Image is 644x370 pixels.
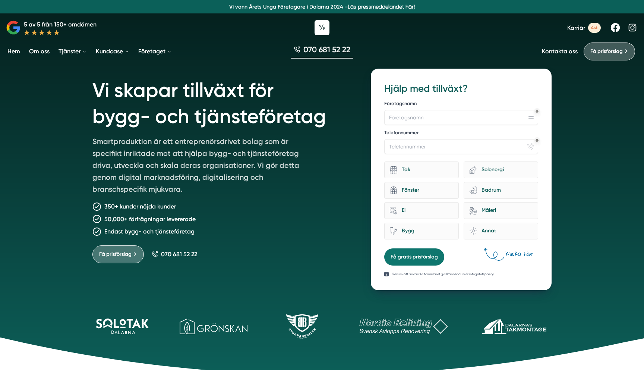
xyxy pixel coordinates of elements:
p: Vi vann Årets Unga Företagare i Dalarna 2024 – [3,3,641,10]
span: Karriär [567,24,585,31]
input: Företagsnamn [384,110,538,125]
span: 070 681 52 22 [161,251,197,258]
button: Få gratis prisförslag [384,248,444,266]
div: Obligatoriskt [536,139,539,142]
p: 350+ kunder nöjda kunder [104,202,176,211]
span: 4st [588,23,601,33]
span: 070 681 52 22 [303,44,350,55]
a: Få prisförslag [92,245,144,263]
p: Endast bygg- och tjänsteföretag [104,227,195,236]
a: Kontakta oss [542,48,578,55]
a: Kundcase [94,42,131,61]
span: Få prisförslag [590,47,623,56]
h1: Vi skapar tillväxt för bygg- och tjänsteföretag [92,69,353,135]
h3: Hjälp med tillväxt? [384,82,538,95]
a: Läs pressmeddelandet här! [348,4,415,10]
a: Karriär 4st [567,23,601,33]
span: Få prisförslag [99,250,132,258]
p: Genom att använda formuläret godkänner du vår integritetspolicy. [392,272,494,277]
a: Tjänster [57,42,88,61]
input: Telefonnummer [384,139,538,154]
p: 50,000+ förfrågningar levererade [104,214,196,224]
a: Hem [6,42,22,61]
a: Få prisförslag [584,43,635,60]
p: 5 av 5 från 150+ omdömen [24,20,97,29]
a: Om oss [28,42,51,61]
label: Företagsnamn [384,100,538,109]
a: Företaget [137,42,173,61]
a: 070 681 52 22 [151,251,197,258]
p: Smartproduktion är ett entreprenörsdrivet bolag som är specifikt inriktade mot att hjälpa bygg- o... [92,135,307,198]
div: Obligatoriskt [536,110,539,113]
label: Telefonnummer [384,129,538,138]
a: 070 681 52 22 [291,44,353,59]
